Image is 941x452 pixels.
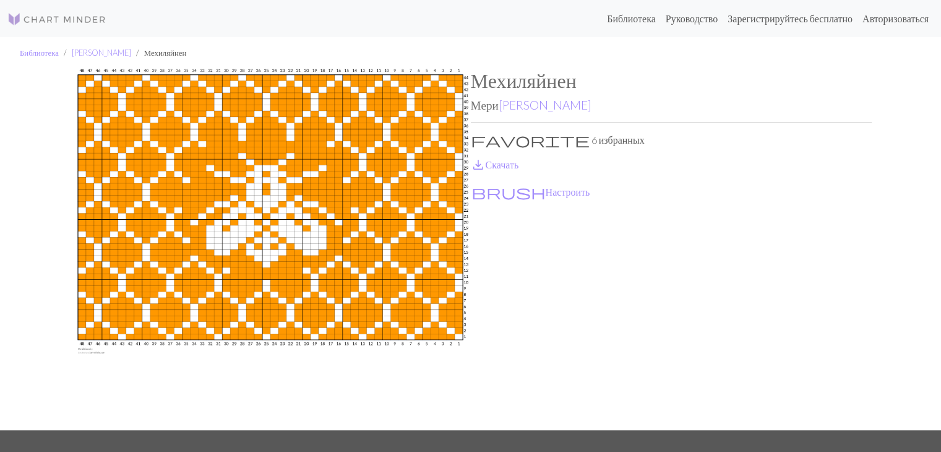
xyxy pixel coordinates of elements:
span: save_alt [471,156,486,173]
button: CustomiseНастроить [471,182,591,200]
font: Руководство [666,12,718,24]
a: Библиотека [20,48,59,58]
font: 6 избранных [591,134,645,146]
img: Мехиляйнен [70,69,471,430]
a: Авторизоваться [857,6,934,31]
i: Favourite [471,133,590,147]
a: Зарегистрируйтесь бесплатно [723,6,857,31]
font: Библиотека [607,12,656,24]
i: Customise [471,185,546,199]
font: Настроить [546,186,590,198]
a: Руководство [661,6,723,31]
img: Логотип [7,12,106,27]
a: [PERSON_NAME] [72,48,131,58]
font: Скачать [486,159,519,170]
a: DownloadСкачать [471,159,519,170]
a: [PERSON_NAME] [499,98,591,112]
i: Download [471,157,486,172]
a: Библиотека [602,6,661,31]
font: Мери [471,98,499,112]
span: brush [471,183,546,201]
font: Мехиляйнен [471,68,577,92]
font: Авторизоваться [862,12,929,24]
font: Зарегистрируйтесь бесплатно [728,12,853,24]
span: favorite [471,131,590,149]
font: Мехиляйнен [144,48,186,58]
